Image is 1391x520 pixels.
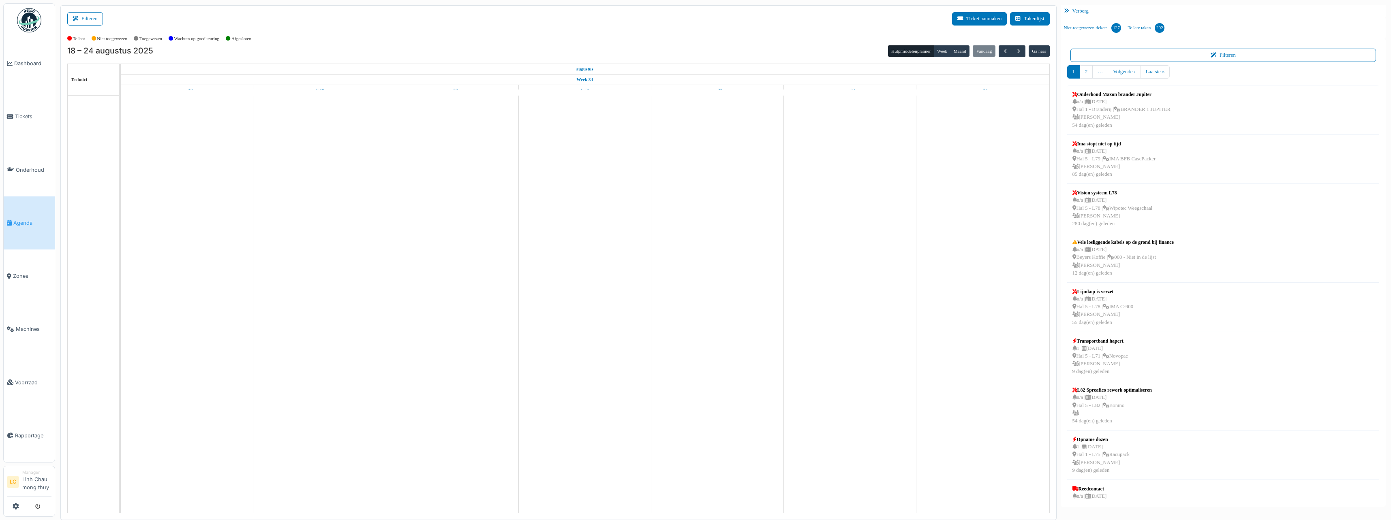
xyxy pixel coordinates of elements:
div: L82 Spreafico rework optimaliseren [1072,386,1152,394]
a: Agenda [4,196,55,249]
button: Week [934,45,951,57]
a: Transportband hapert. 1 |[DATE] Hal 5 - L71 |Novopac [PERSON_NAME]9 dag(en) geleden [1070,335,1130,378]
a: 19 augustus 2025 [313,85,326,95]
li: Linh Chau mong thuy [22,469,51,494]
a: L82 Spreafico rework optimaliseren n/a |[DATE] Hal 5 - L82 |Bonino 54 dag(en) geleden [1070,384,1154,427]
div: n/a | [DATE] Hal 5 - L78 | IMA C-900 [PERSON_NAME] 55 dag(en) geleden [1072,295,1133,326]
span: Technici [71,77,87,82]
a: Zones [4,249,55,303]
span: Agenda [13,219,51,227]
span: Dashboard [14,60,51,67]
label: Toegewezen [139,35,162,42]
a: Machines [4,303,55,356]
div: 202 [1155,23,1164,33]
button: Takenlijst [1010,12,1049,26]
a: … [1092,65,1108,79]
a: Vision systeem L78 n/a |[DATE] Hal 5 - L78 |Wipotec Weegschaal [PERSON_NAME]280 dag(en) geleden [1070,187,1155,230]
button: Vandaag [973,45,995,57]
a: Rapportage [4,409,55,462]
div: Onderhoud Maxon brander Jupiter [1072,91,1171,98]
div: n/a | [DATE] Hal 5 - L79 | IMA BFB CasePacker [PERSON_NAME] 85 dag(en) geleden [1072,147,1156,179]
a: 1 [1067,65,1080,79]
label: Wachten op goedkeuring [174,35,220,42]
div: 127 [1111,23,1121,33]
label: Niet toegewezen [97,35,127,42]
a: Laatste » [1141,65,1170,79]
a: 18 augustus 2025 [179,85,195,95]
a: 23 augustus 2025 [843,85,857,95]
a: Vele losliggende kabels op de grond bij finance n/a |[DATE] Beyers Koffie |000 - Niet in de lijst... [1070,237,1176,279]
a: Tickets [4,90,55,143]
div: n/a | [DATE] Hal 1 - Branderij | BRANDER 1 JUPITER [PERSON_NAME] 54 dag(en) geleden [1072,98,1171,129]
span: Tickets [15,113,51,120]
div: 1 | [DATE] Hal 1 - L75 | Racupack [PERSON_NAME] 9 dag(en) geleden [1072,443,1130,474]
a: 2 [1080,65,1093,79]
a: 21 augustus 2025 [578,85,592,95]
a: Voorraad [4,356,55,409]
span: Machines [16,325,51,333]
div: n/a | [DATE] Hal 5 - L82 | Bonino 54 dag(en) geleden [1072,394,1152,425]
a: 20 augustus 2025 [445,85,460,95]
span: Zones [13,272,51,280]
li: LC [7,476,19,488]
a: Onderhoud [4,143,55,196]
h2: 18 – 24 augustus 2025 [67,46,153,56]
div: Lijmkop is verzet [1072,288,1133,295]
a: Ima stopt niet op tijd n/a |[DATE] Hal 5 - L79 |IMA BFB CasePacker [PERSON_NAME]85 dag(en) geleden [1070,138,1158,181]
button: Hulpmiddelenplanner [888,45,934,57]
a: 18 augustus 2025 [574,64,595,74]
div: Manager [22,469,51,475]
button: Filteren [67,12,103,26]
a: Dashboard [4,37,55,90]
button: Vorige [999,45,1012,57]
a: Volgende › [1108,65,1141,79]
a: Niet-toegewezen tickets [1061,17,1125,39]
span: Voorraad [15,379,51,386]
button: Maand [950,45,969,57]
a: LC ManagerLinh Chau mong thuy [7,469,51,497]
div: Verberg [1061,5,1386,17]
img: Badge_color-CXgf-gQk.svg [17,8,41,32]
div: Vele losliggende kabels op de grond bij finance [1072,239,1174,246]
button: Ga naar [1029,45,1050,57]
div: Vision systeem L78 [1072,189,1153,196]
a: 22 augustus 2025 [710,85,724,95]
label: Afgesloten [231,35,251,42]
span: Rapportage [15,432,51,439]
a: 24 augustus 2025 [976,85,990,95]
div: Transportband hapert. [1072,337,1128,345]
button: Ticket aanmaken [952,12,1007,26]
a: Week 34 [574,75,595,85]
a: Onderhoud Maxon brander Jupiter n/a |[DATE] Hal 1 - Branderij |BRANDER 1 JUPITER [PERSON_NAME]54 ... [1070,89,1173,131]
div: 1 | [DATE] Hal 5 - L71 | Novopac [PERSON_NAME] 9 dag(en) geleden [1072,345,1128,376]
div: Ima stopt niet op tijd [1072,140,1156,147]
div: n/a | [DATE] Beyers Koffie | 000 - Niet in de lijst [PERSON_NAME] 12 dag(en) geleden [1072,246,1174,277]
span: Onderhoud [16,166,51,174]
div: Opname dozen [1072,436,1130,443]
label: Te laat [73,35,85,42]
div: Reedcontact [1072,485,1147,492]
div: n/a | [DATE] Hal 5 - L78 | Wipotec Weegschaal [PERSON_NAME] 280 dag(en) geleden [1072,196,1153,228]
a: Opname dozen 1 |[DATE] Hal 1 - L75 |Racupack [PERSON_NAME]9 dag(en) geleden [1070,434,1132,476]
a: Lijmkop is verzet n/a |[DATE] Hal 5 - L78 |IMA C-900 [PERSON_NAME]55 dag(en) geleden [1070,286,1135,328]
button: Filteren [1070,49,1376,62]
button: Volgende [1012,45,1025,57]
a: Te late taken [1124,17,1168,39]
nav: pager [1067,65,1380,85]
